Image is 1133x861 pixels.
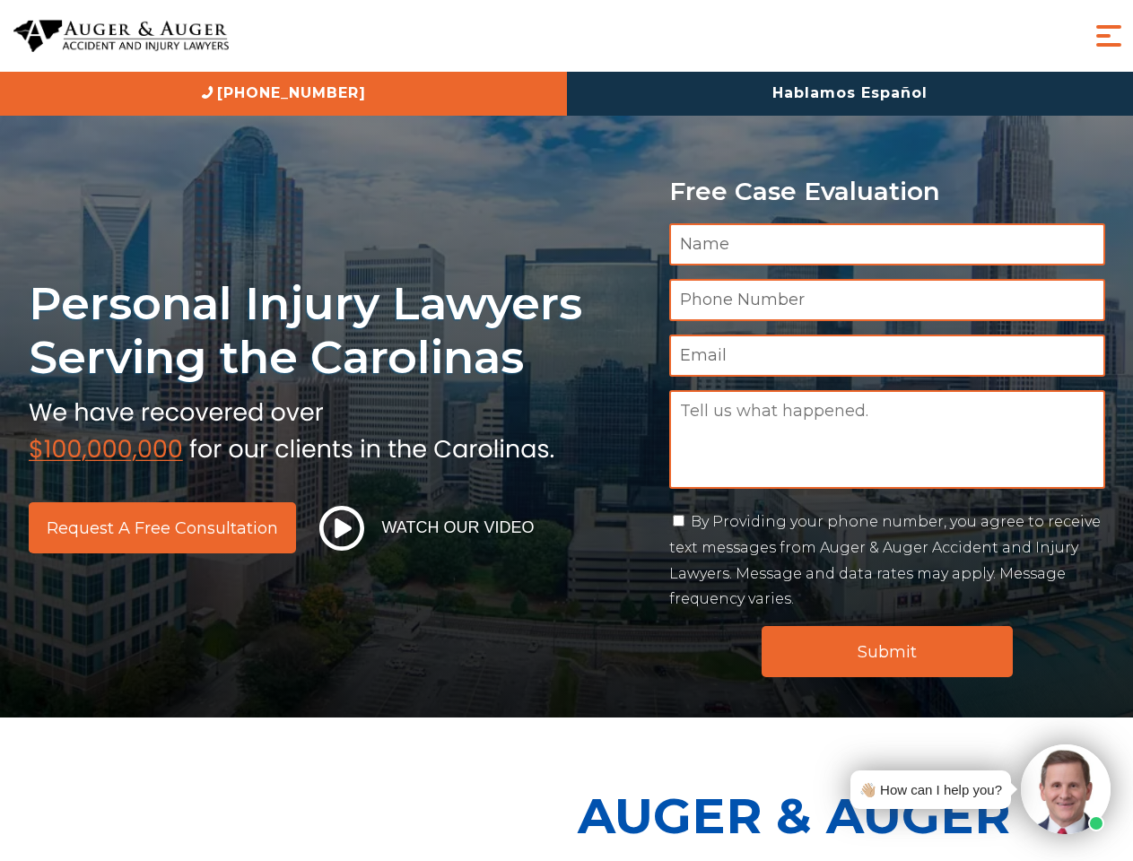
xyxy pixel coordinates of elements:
[669,223,1105,265] input: Name
[29,394,554,462] img: sub text
[47,520,278,536] span: Request a Free Consultation
[669,513,1101,607] label: By Providing your phone number, you agree to receive text messages from Auger & Auger Accident an...
[669,335,1105,377] input: Email
[578,771,1123,860] p: Auger & Auger
[1021,744,1111,834] img: Intaker widget Avatar
[29,276,648,385] h1: Personal Injury Lawyers Serving the Carolinas
[669,178,1105,205] p: Free Case Evaluation
[859,778,1002,802] div: 👋🏼 How can I help you?
[1091,18,1127,54] button: Menu
[29,502,296,553] a: Request a Free Consultation
[314,505,540,552] button: Watch Our Video
[13,20,229,53] img: Auger & Auger Accident and Injury Lawyers Logo
[762,626,1013,677] input: Submit
[669,279,1105,321] input: Phone Number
